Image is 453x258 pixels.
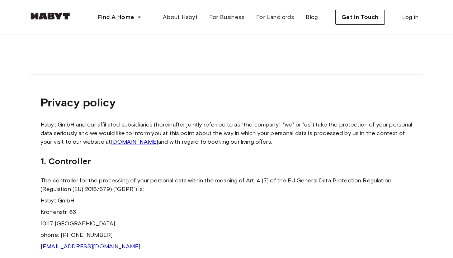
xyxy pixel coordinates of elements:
p: phone: [PHONE_NUMBER] [41,231,412,239]
p: Habyt GmbH [41,196,412,205]
a: [EMAIL_ADDRESS][DOMAIN_NAME] [41,243,140,250]
span: Blog [306,13,318,21]
span: Get in Touch [341,13,379,21]
button: Find A Home [92,10,147,24]
span: About Habyt [163,13,198,21]
a: For Business [203,10,250,24]
a: Log in [396,10,424,24]
h2: 1. Controller [41,155,412,168]
button: Get in Touch [335,10,385,25]
a: About Habyt [157,10,203,24]
span: For Business [209,13,245,21]
a: Blog [300,10,324,24]
img: Habyt [29,13,72,20]
p: The controller for the processing of your personal data within the meaning of Art. 4 (7) of the E... [41,176,412,193]
span: Log in [402,13,419,21]
p: Habyt GmbH and our affiliated subsidiaries (hereinafter jointly referred to as "the company", "we... [41,120,412,146]
a: [DOMAIN_NAME] [111,138,158,145]
a: For Landlords [250,10,300,24]
strong: Privacy policy [41,95,115,109]
span: Find A Home [98,13,134,21]
p: 10117 [GEOGRAPHIC_DATA] [41,219,412,228]
span: For Landlords [256,13,294,21]
p: Kronenstr. 63 [41,208,412,216]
